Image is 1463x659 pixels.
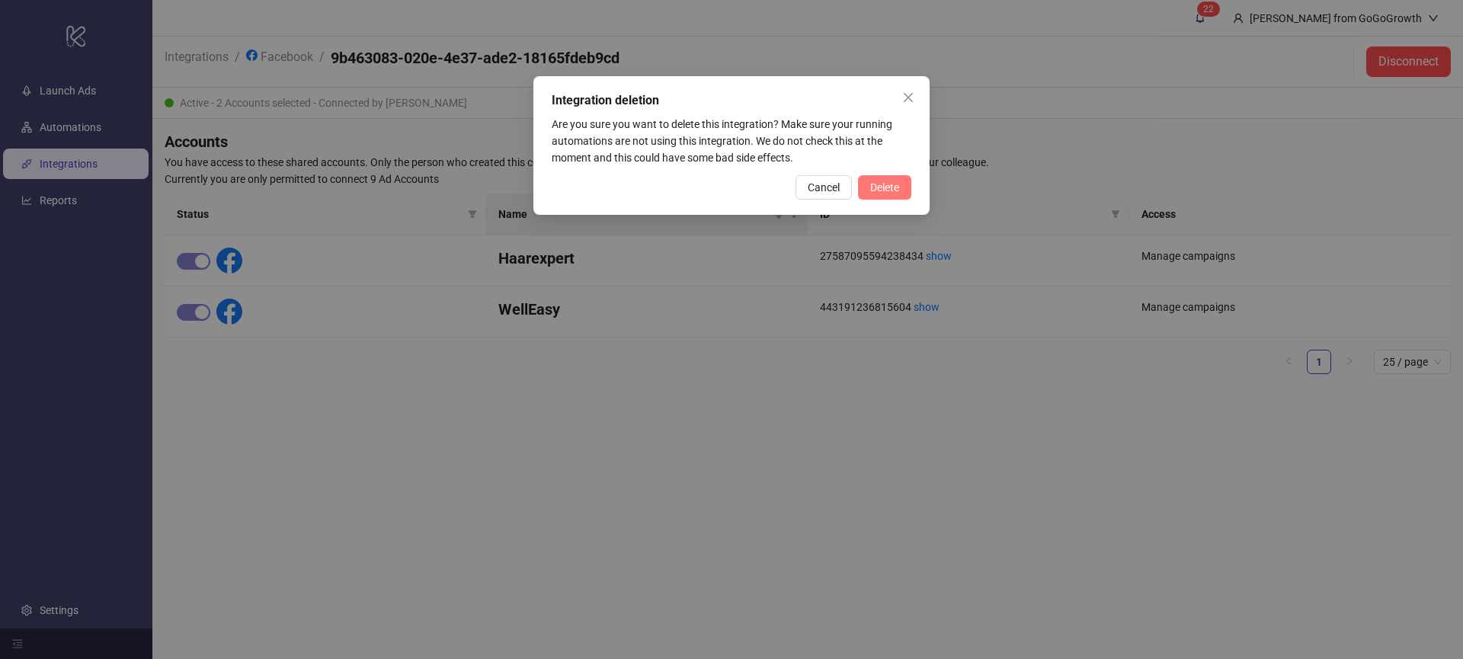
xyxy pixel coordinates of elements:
div: Are you sure you want to delete this integration? Make sure your running automations are not usin... [552,116,911,166]
span: Delete [870,181,899,194]
button: Delete [858,175,911,200]
button: Cancel [796,175,852,200]
span: Cancel [808,181,840,194]
div: Integration deletion [552,91,911,110]
span: close [902,91,914,104]
button: Close [896,85,920,110]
